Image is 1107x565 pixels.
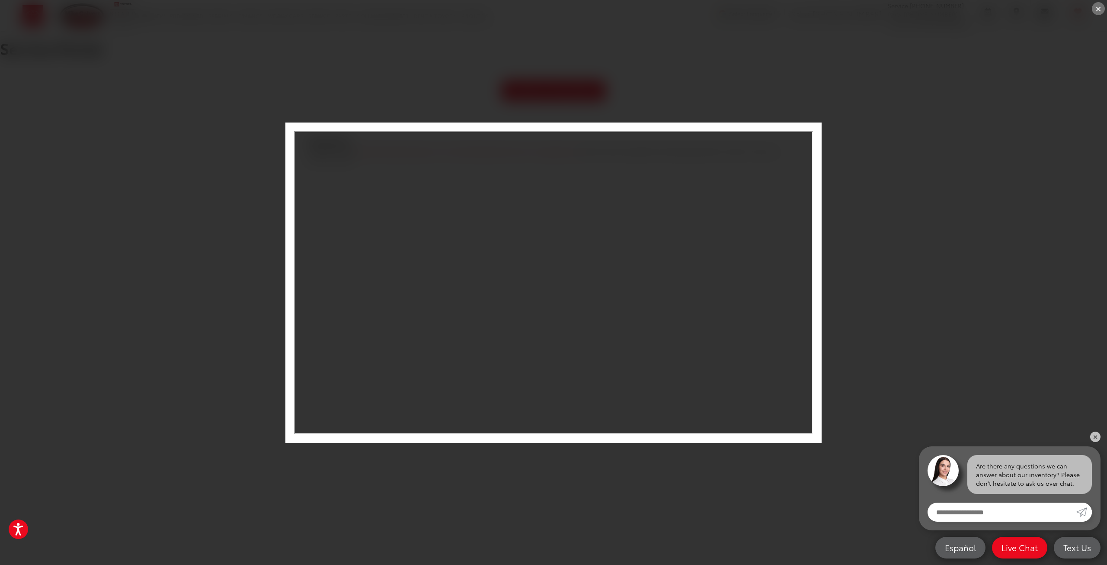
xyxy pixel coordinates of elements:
[1092,2,1105,15] div: ×
[928,455,959,486] img: Agent profile photo
[1076,503,1092,522] a: Submit
[1054,537,1101,559] a: Text Us
[1059,542,1095,553] span: Text Us
[941,542,980,553] span: Español
[967,455,1092,494] div: Are there any questions we can answer about our inventory? Please don't hesitate to ask us over c...
[997,542,1042,553] span: Live Chat
[928,503,1076,522] input: Enter your message
[935,537,985,559] a: Español
[992,537,1047,559] a: Live Chat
